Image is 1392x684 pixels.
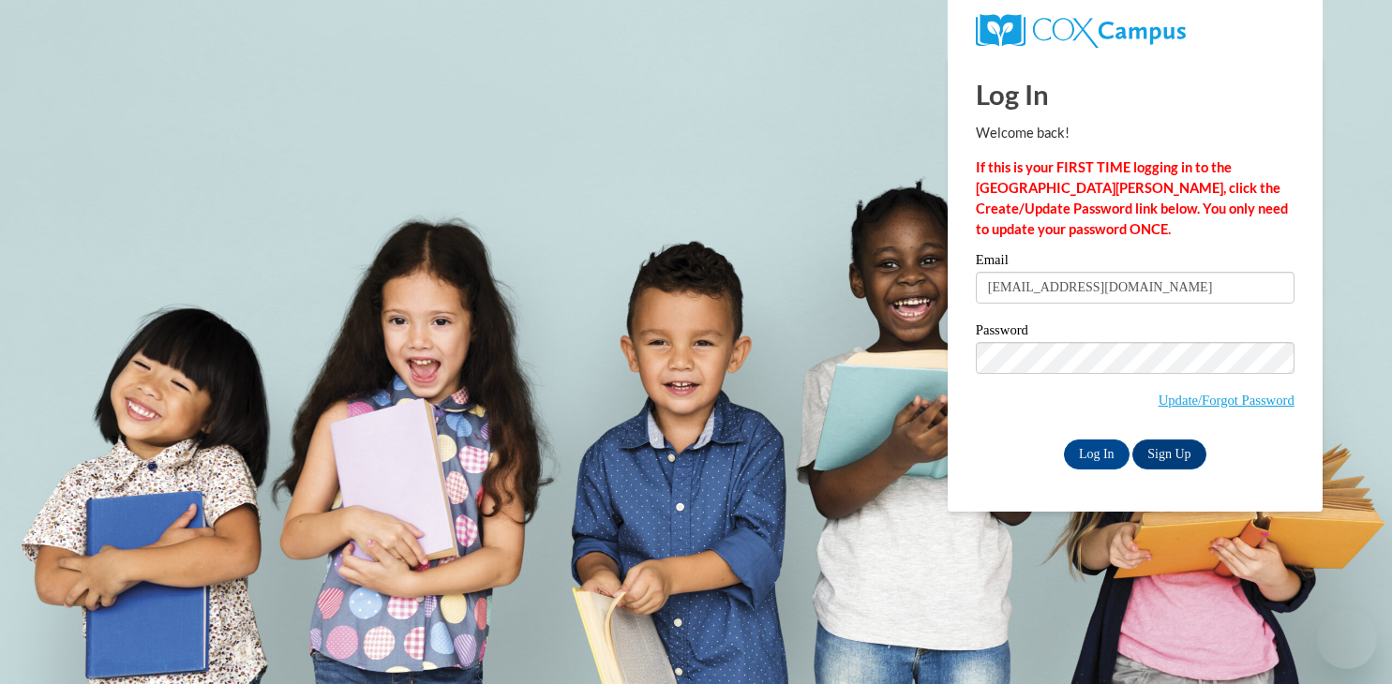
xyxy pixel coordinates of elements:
input: Log In [1064,439,1130,469]
a: Sign Up [1132,439,1205,469]
label: Email [976,253,1295,272]
a: COX Campus [976,14,1295,48]
strong: If this is your FIRST TIME logging in to the [GEOGRAPHIC_DATA][PERSON_NAME], click the Create/Upd... [976,159,1288,237]
p: Welcome back! [976,123,1295,143]
iframe: Button to launch messaging window [1317,609,1377,669]
h1: Log In [976,75,1295,113]
label: Password [976,323,1295,342]
img: COX Campus [976,14,1186,48]
a: Update/Forgot Password [1159,393,1295,408]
